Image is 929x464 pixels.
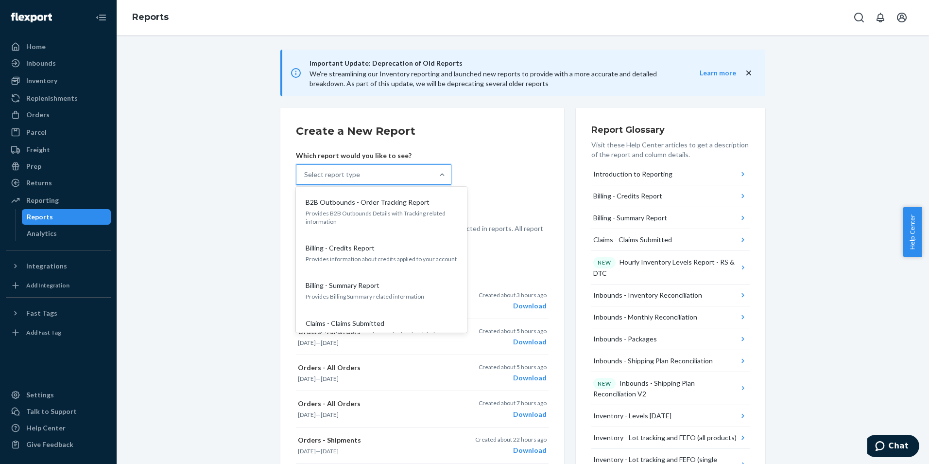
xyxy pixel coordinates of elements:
div: Inbounds - Monthly Reconciliation [593,312,697,322]
div: Inbounds - Packages [593,334,657,344]
button: Learn more [680,68,736,78]
button: Orders - All Orders[DATE]—[DATE]Created about 7 hours agoDownload [296,391,549,427]
div: Replenishments [26,93,78,103]
button: Integrations [6,258,111,274]
time: [DATE] [298,375,316,382]
div: Reporting [26,196,59,205]
div: Give Feedback [26,440,73,449]
div: Inbounds - Shipping Plan Reconciliation V2 [593,378,739,399]
time: [DATE] [321,339,339,346]
div: Settings [26,390,54,400]
div: Add Integration [26,281,69,289]
p: B2B Outbounds - Order Tracking Report [306,197,430,207]
p: — [298,410,462,419]
button: Billing - Summary Report [591,207,750,229]
p: Claims - Claims Submitted [306,319,384,328]
div: Download [475,446,547,455]
img: Flexport logo [11,13,52,22]
button: Give Feedback [6,437,111,452]
div: Inventory - Lot tracking and FEFO (all products) [593,433,737,443]
a: Help Center [6,420,111,436]
button: Inbounds - Shipping Plan Reconciliation [591,350,750,372]
p: NEW [598,380,611,388]
p: Provides B2B Outbounds Details with Tracking related information [306,209,457,226]
div: Prep [26,161,41,171]
div: Integrations [26,261,67,271]
div: Inventory [26,76,57,86]
p: — [298,447,462,455]
button: Inbounds - Packages [591,328,750,350]
p: NEW [598,259,611,267]
p: Orders - All Orders [298,363,462,373]
button: close [744,68,754,78]
time: [DATE] [321,447,339,455]
p: Created about 22 hours ago [475,435,547,444]
p: Created about 5 hours ago [479,327,547,335]
p: — [298,375,462,383]
a: Reports [132,12,169,22]
button: Inbounds - Inventory Reconciliation [591,285,750,306]
p: See all the claims that you have submitted and their status [306,330,457,339]
p: Visit these Help Center articles to get a description of the report and column details. [591,140,750,160]
a: Add Fast Tag [6,325,111,340]
button: Inventory - Levels [DATE] [591,405,750,427]
div: Fast Tags [26,308,57,318]
p: Which report would you like to see? [296,151,451,161]
div: Select report type [304,170,360,179]
button: Orders - Shipments[DATE]—[DATE]Created about 22 hours agoDownload [296,428,549,464]
button: Orders - All Orders[DATE]—[DATE]Created about 5 hours agoDownload [296,319,549,355]
p: Billing - Credits Report [306,243,375,253]
a: Replenishments [6,90,111,106]
a: Add Integration [6,278,111,293]
div: Inbounds - Shipping Plan Reconciliation [593,356,713,366]
span: Important Update: Deprecation of Old Reports [310,57,680,69]
a: Freight [6,142,111,158]
time: [DATE] [298,339,316,346]
time: [DATE] [321,411,339,418]
div: Help Center [26,423,66,433]
a: Reporting [6,193,111,208]
a: Inbounds [6,55,111,71]
p: Orders - All Orders [298,399,462,409]
p: Created about 3 hours ago [479,291,547,299]
div: Talk to Support [26,407,77,416]
div: Inbounds [26,58,56,68]
time: [DATE] [298,411,316,418]
p: Created about 5 hours ago [479,363,547,371]
h3: Report Glossary [591,124,750,136]
div: Parcel [26,127,47,137]
button: Orders - All Orders[DATE]—[DATE]Created about 5 hours agoDownload [296,355,549,391]
div: Download [479,373,547,383]
a: Reports [22,209,111,225]
a: Settings [6,387,111,403]
a: Parcel [6,125,111,140]
iframe: Opens a widget where you can chat to one of our agents [867,435,919,459]
div: Reports [27,212,53,222]
a: Prep [6,159,111,174]
div: Claims - Claims Submitted [593,235,672,245]
div: Inventory - Levels [DATE] [593,411,671,421]
div: Download [479,337,547,347]
h2: Create a New Report [296,124,549,139]
p: — [298,339,462,347]
p: Provides information about credits applied to your account [306,255,457,263]
ol: breadcrumbs [124,3,176,32]
button: Close Navigation [91,8,111,27]
div: Add Fast Tag [26,328,61,337]
a: Inventory [6,73,111,89]
button: Help Center [903,207,922,257]
button: Inbounds - Monthly Reconciliation [591,306,750,328]
div: Billing - Summary Report [593,213,667,223]
div: Hourly Inventory Levels Report - RS & DTC [593,257,739,278]
button: Open Search Box [849,8,869,27]
p: Orders - Shipments [298,435,462,445]
a: Home [6,39,111,54]
div: Download [479,410,547,419]
div: Orders [26,110,50,120]
div: Billing - Credits Report [593,191,662,201]
p: Provides Billing Summary related information [306,292,457,301]
button: NEWInbounds - Shipping Plan Reconciliation V2 [591,372,750,406]
a: Orders [6,107,111,123]
div: Introduction to Reporting [593,169,672,179]
a: Analytics [22,226,111,241]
